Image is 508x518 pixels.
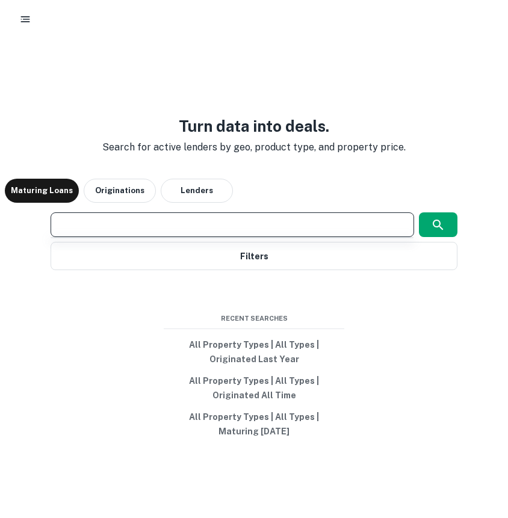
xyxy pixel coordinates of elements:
button: All Property Types | All Types | Originated All Time [164,370,344,406]
button: Maturing Loans [5,179,79,203]
p: Search for active lenders by geo, product type, and property price. [93,140,415,155]
h3: Turn data into deals. [93,114,415,138]
button: Originations [84,179,156,203]
button: All Property Types | All Types | Originated Last Year [164,334,344,370]
span: Recent Searches [164,313,344,324]
iframe: Chat Widget [448,422,508,479]
button: All Property Types | All Types | Maturing [DATE] [164,406,344,442]
button: Lenders [161,179,233,203]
